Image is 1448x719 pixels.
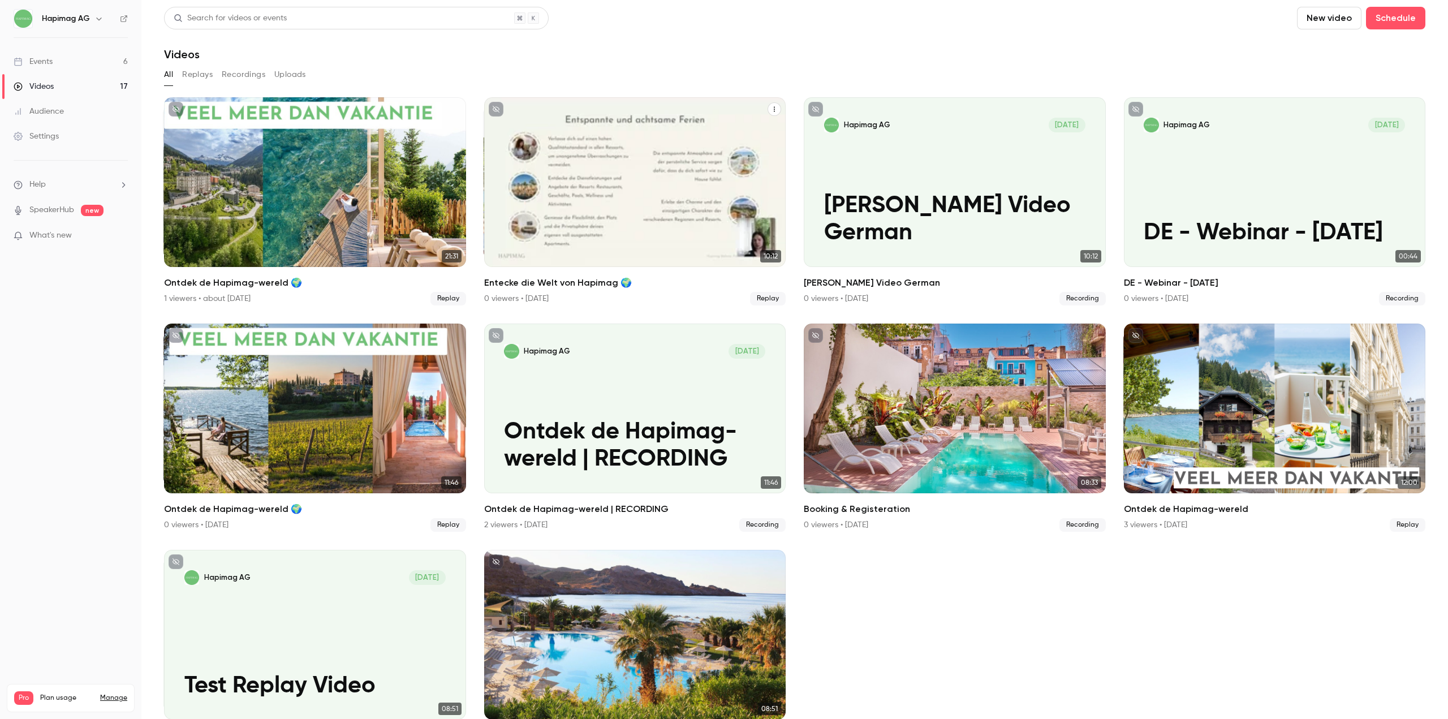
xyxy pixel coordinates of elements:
[484,324,786,532] li: Ontdek de Hapimag-wereld | RECORDING
[484,97,786,305] a: 10:1210:12Entecke die Welt von Hapimag 🌍0 viewers • [DATE]Replay
[14,56,53,67] div: Events
[484,97,786,305] li: Entecke die Welt von Hapimag 🌍
[1059,518,1106,532] span: Recording
[164,66,173,84] button: All
[1144,219,1405,247] p: DE - Webinar - [DATE]
[164,324,466,532] li: Ontdek de Hapimag-wereld 🌍
[804,97,1106,305] a: Nicole Video GermanHapimag AG[DATE][PERSON_NAME] Video German10:12[PERSON_NAME] Video German0 vie...
[824,192,1085,247] p: [PERSON_NAME] Video German
[1124,502,1426,516] h2: Ontdek de Hapimag-wereld
[1366,7,1425,29] button: Schedule
[804,293,868,304] div: 0 viewers • [DATE]
[29,230,72,242] span: What's new
[274,66,306,84] button: Uploads
[164,324,466,532] a: 11:4611:46Ontdek de Hapimag-wereld 🌍0 viewers • [DATE]Replay
[1124,324,1426,532] li: Ontdek de Hapimag-wereld
[804,502,1106,516] h2: Booking & Registeration
[1124,293,1188,304] div: 0 viewers • [DATE]
[164,502,466,516] h2: Ontdek de Hapimag-wereld 🌍
[484,324,786,532] a: Ontdek de Hapimag-wereld | RECORDINGHapimag AG[DATE]Ontdek de Hapimag-wereld | RECORDING11:46Ontd...
[1128,102,1143,117] button: unpublished
[761,476,781,489] span: 11:46
[750,292,786,305] span: Replay
[844,120,890,130] p: Hapimag AG
[489,328,503,343] button: unpublished
[1049,118,1085,132] span: [DATE]
[524,346,570,356] p: Hapimag AG
[1124,276,1426,290] h2: DE - Webinar - [DATE]
[824,118,839,132] img: Nicole Video German
[81,205,104,216] span: new
[182,66,213,84] button: Replays
[1128,328,1143,343] button: unpublished
[1144,118,1158,132] img: DE - Webinar - 16.06.25
[14,10,32,28] img: Hapimag AG
[14,106,64,117] div: Audience
[804,519,868,531] div: 0 viewers • [DATE]
[804,97,1106,305] li: Nicole Video German
[1297,7,1361,29] button: New video
[484,293,549,304] div: 0 viewers • [DATE]
[169,102,183,117] button: unpublished
[1368,118,1405,132] span: [DATE]
[804,276,1106,290] h2: [PERSON_NAME] Video German
[204,572,251,583] p: Hapimag AG
[29,179,46,191] span: Help
[164,97,466,305] a: 21:3121:31Ontdek de Hapimag-wereld 🌍1 viewers • about [DATE]Replay
[442,250,462,262] span: 21:31
[169,554,183,569] button: unpublished
[504,419,765,473] p: Ontdek de Hapimag-wereld | RECORDING
[222,66,265,84] button: Recordings
[1390,518,1425,532] span: Replay
[430,292,466,305] span: Replay
[164,519,229,531] div: 0 viewers • [DATE]
[1080,250,1101,262] span: 10:12
[14,131,59,142] div: Settings
[184,673,446,700] p: Test Replay Video
[758,703,781,715] span: 08:51
[184,570,199,585] img: Test Replay Video
[164,97,466,305] li: Ontdek de Hapimag-wereld 🌍
[29,204,74,216] a: SpeakerHub
[164,7,1425,712] section: Videos
[504,344,519,359] img: Ontdek de Hapimag-wereld | RECORDING
[804,324,1106,532] li: Booking & Registeration
[1124,519,1187,531] div: 3 viewers • [DATE]
[14,691,33,705] span: Pro
[174,12,287,24] div: Search for videos or events
[1124,97,1426,305] li: DE - Webinar - 16.06.25
[164,48,200,61] h1: Videos
[441,476,462,489] span: 11:46
[14,179,128,191] li: help-dropdown-opener
[489,554,503,569] button: unpublished
[729,344,765,359] span: [DATE]
[42,13,90,24] h6: Hapimag AG
[14,81,54,92] div: Videos
[739,518,786,532] span: Recording
[40,694,93,703] span: Plan usage
[808,328,823,343] button: unpublished
[438,703,462,715] span: 08:51
[484,276,786,290] h2: Entecke die Welt von Hapimag 🌍
[430,518,466,532] span: Replay
[804,324,1106,532] a: 08:33Booking & Registeration0 viewers • [DATE]Recording
[1379,292,1425,305] span: Recording
[409,570,446,585] span: [DATE]
[164,293,251,304] div: 1 viewers • about [DATE]
[1124,324,1426,532] a: 12:0012:00Ontdek de Hapimag-wereld3 viewers • [DATE]Replay
[1398,476,1421,489] span: 12:00
[484,519,548,531] div: 2 viewers • [DATE]
[100,694,127,703] a: Manage
[1395,250,1421,262] span: 00:44
[484,502,786,516] h2: Ontdek de Hapimag-wereld | RECORDING
[164,276,466,290] h2: Ontdek de Hapimag-wereld 🌍
[1163,120,1210,130] p: Hapimag AG
[808,102,823,117] button: unpublished
[760,250,781,262] span: 10:12
[1124,97,1426,305] a: DE - Webinar - 16.06.25Hapimag AG[DATE]DE - Webinar - [DATE]00:44DE - Webinar - [DATE]0 viewers •...
[1059,292,1106,305] span: Recording
[489,102,503,117] button: unpublished
[169,328,183,343] button: unpublished
[1078,476,1101,489] span: 08:33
